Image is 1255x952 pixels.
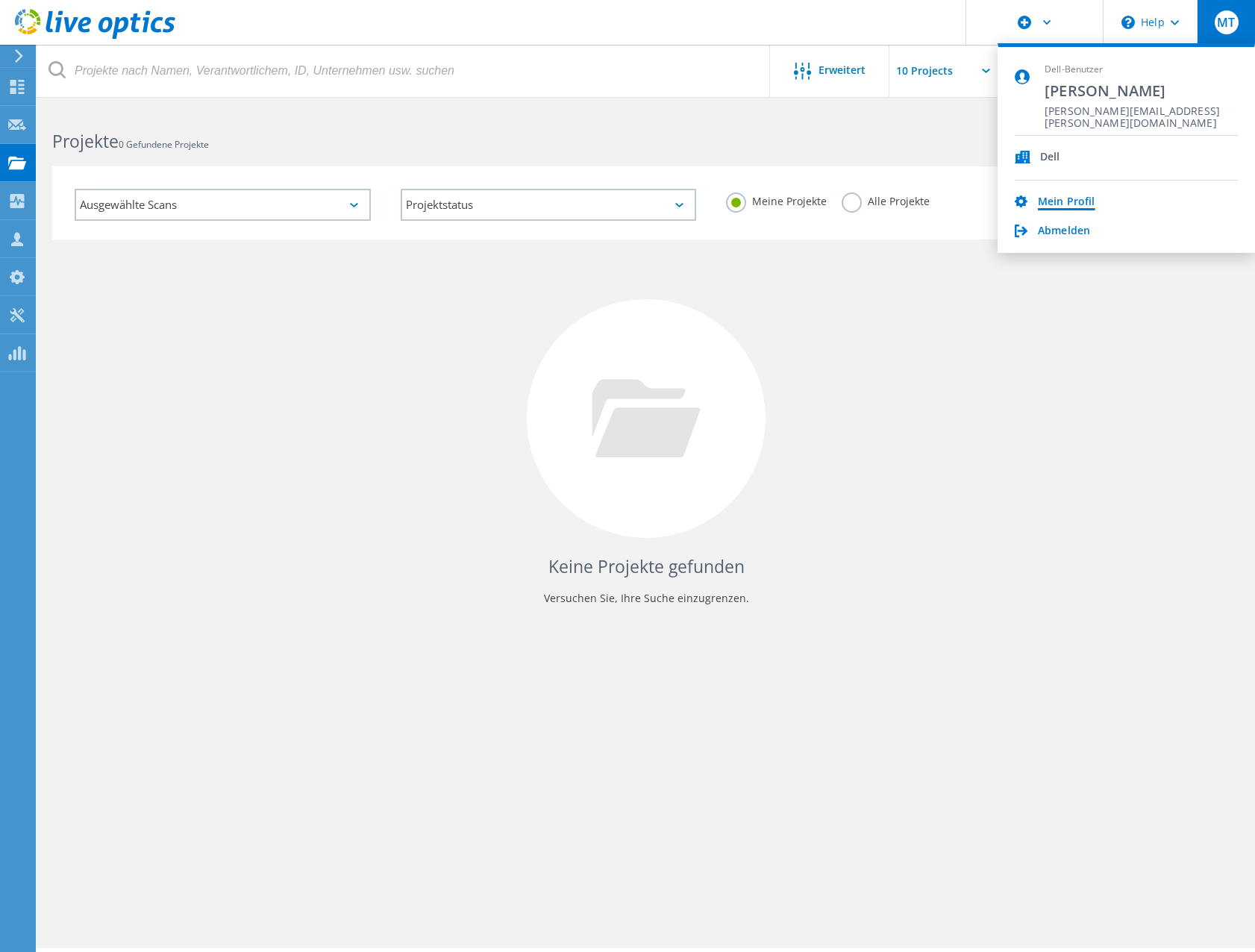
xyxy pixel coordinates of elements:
[1217,16,1235,28] span: MT
[67,586,1225,610] p: Versuchen Sie, Ihre Suche einzugrenzen.
[1038,195,1095,210] a: Mein Profil
[37,45,771,97] input: Projekte nach Namen, Verantwortlichem, ID, Unternehmen usw. suchen
[819,65,866,75] span: Erweitert
[1045,105,1238,119] span: [PERSON_NAME][EMAIL_ADDRESS][PERSON_NAME][DOMAIN_NAME]
[15,31,175,42] a: Live Optics Dashboard
[1038,225,1090,239] a: Abmelden
[1045,63,1238,76] span: Dell-Benutzer
[401,189,697,221] div: Projektstatus
[119,138,209,151] span: 0 Gefundene Projekte
[1040,151,1060,165] span: Dell
[52,129,119,153] b: Projekte
[75,189,371,221] div: Ausgewählte Scans
[842,192,930,207] label: Alle Projekte
[1121,16,1135,29] svg: \n
[67,554,1225,579] h4: Keine Projekte gefunden
[726,192,827,207] label: Meine Projekte
[1045,81,1238,101] span: [PERSON_NAME]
